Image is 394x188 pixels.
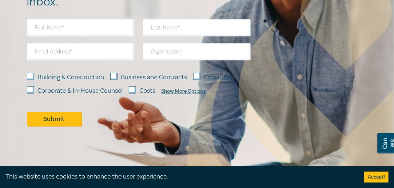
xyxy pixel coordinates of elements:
div: Show More Options [162,88,206,94]
input: First Name* [27,19,135,36]
input: Email Address* [27,43,135,60]
label: Corporate & In-House Counsel [38,86,123,96]
input: Organisation [143,43,251,60]
input: Last Name* [143,19,251,36]
label: Business and Contracts [121,73,187,82]
button: Submit [27,112,81,126]
label: Building & Construction [38,73,104,82]
label: Consumer [204,73,233,82]
label: Costs [140,86,156,96]
div: This website uses cookies to enhance the user experience. [5,172,353,181]
button: Accept cookies [364,172,389,183]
